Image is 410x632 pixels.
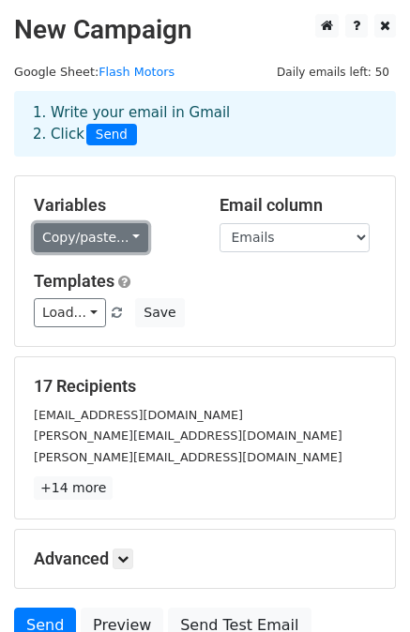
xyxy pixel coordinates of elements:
[34,549,376,569] h5: Advanced
[14,65,175,79] small: Google Sheet:
[19,102,391,145] div: 1. Write your email in Gmail 2. Click
[34,223,148,252] a: Copy/paste...
[220,195,377,216] h5: Email column
[316,542,410,632] iframe: Chat Widget
[86,124,137,146] span: Send
[34,450,342,464] small: [PERSON_NAME][EMAIL_ADDRESS][DOMAIN_NAME]
[34,271,114,291] a: Templates
[34,429,342,443] small: [PERSON_NAME][EMAIL_ADDRESS][DOMAIN_NAME]
[34,195,191,216] h5: Variables
[14,14,396,46] h2: New Campaign
[135,298,184,327] button: Save
[270,65,396,79] a: Daily emails left: 50
[34,376,376,397] h5: 17 Recipients
[34,408,243,422] small: [EMAIL_ADDRESS][DOMAIN_NAME]
[34,476,113,500] a: +14 more
[34,298,106,327] a: Load...
[99,65,175,79] a: Flash Motors
[270,62,396,83] span: Daily emails left: 50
